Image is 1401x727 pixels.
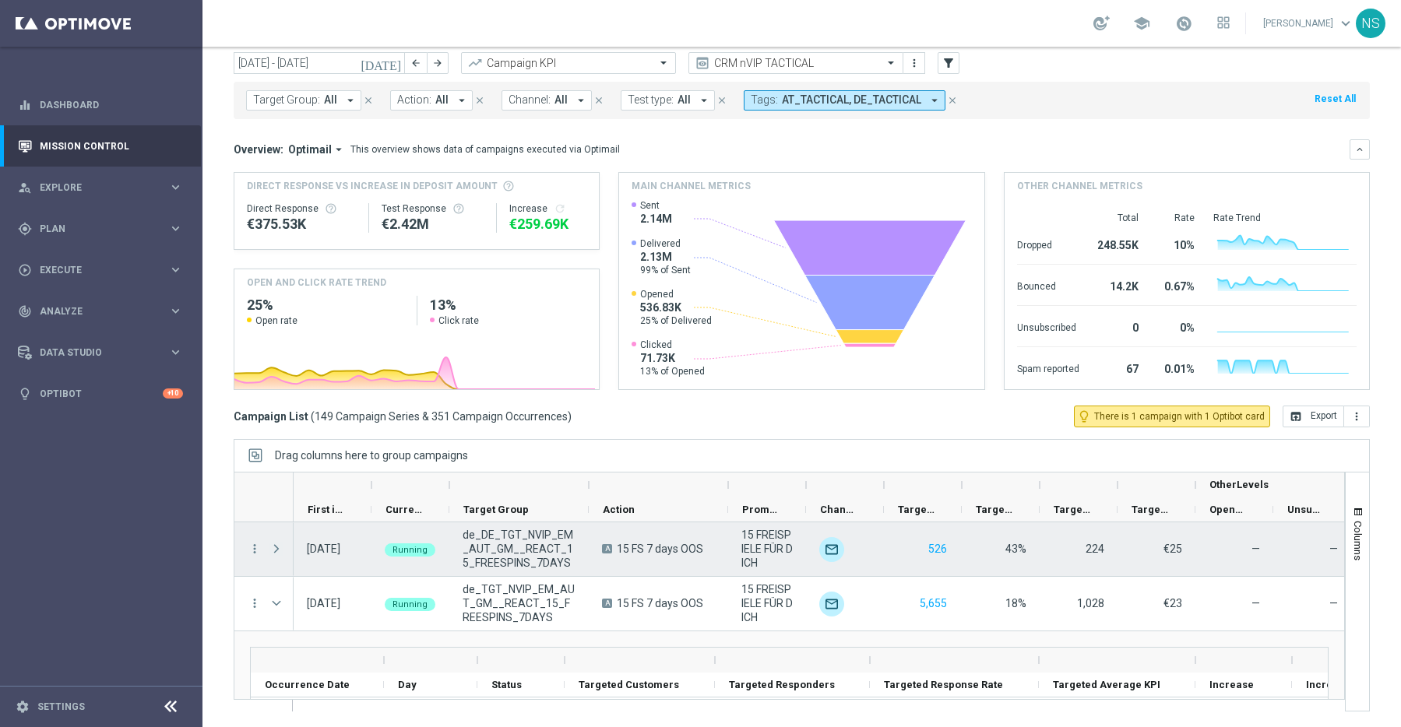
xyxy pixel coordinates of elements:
span: Clicked [640,339,705,351]
button: more_vert [906,54,922,72]
span: Targeted Response Rate [976,504,1013,515]
span: €25 [1163,543,1182,555]
div: 0 [1098,314,1139,339]
i: filter_alt [942,56,956,70]
span: 99% of Sent [640,264,691,276]
span: Target Group: [253,93,320,107]
div: Optibot [18,373,183,414]
i: person_search [18,181,32,195]
span: Channel [820,504,857,515]
span: Explore [40,183,168,192]
button: keyboard_arrow_down [1350,139,1370,160]
button: Test type: All arrow_drop_down [621,90,715,111]
button: Reset All [1313,90,1357,107]
span: Open rate [255,314,297,327]
i: more_vert [908,57,921,69]
div: Total [1098,212,1139,224]
span: — [1329,597,1338,609]
div: Execute [18,263,168,277]
button: gps_fixed Plan keyboard_arrow_right [17,223,184,235]
span: Targeted Response Rate [884,679,1003,690]
div: 67 [1098,355,1139,380]
div: Data Studio keyboard_arrow_right [17,346,184,359]
span: Direct Response VS Increase In Deposit Amount [247,179,498,193]
span: Opened [1209,504,1247,515]
img: Optimail [819,537,844,562]
i: keyboard_arrow_right [168,304,183,318]
ng-select: Campaign KPI [461,52,676,74]
button: Tags: AT_TACTICAL, DE_TACTICAL arrow_drop_down [744,90,945,111]
a: Dashboard [40,84,183,125]
i: arrow_forward [432,58,443,68]
div: 248.55K [1098,231,1139,256]
button: close [945,92,959,109]
div: 0.01% [1157,355,1195,380]
span: — [1251,597,1260,609]
a: Optibot [40,373,163,414]
i: keyboard_arrow_right [168,345,183,360]
button: lightbulb Optibot +10 [17,388,184,400]
button: close [592,92,606,109]
i: equalizer [18,98,32,112]
span: — [1329,543,1338,555]
button: arrow_forward [427,52,449,74]
multiple-options-button: Export to CSV [1283,409,1370,422]
button: Target Group: All arrow_drop_down [246,90,361,111]
span: Current Status [385,504,423,515]
button: arrow_back [405,52,427,74]
span: Promotions [742,504,780,515]
button: more_vert [248,596,262,610]
span: 15 FREISPIELE FÜR DICH [741,528,793,570]
div: €375,534 [247,215,356,234]
div: Direct Response [247,202,356,215]
button: [DATE] [358,52,405,76]
i: arrow_drop_down [697,93,711,107]
span: Action [603,504,635,515]
i: close [593,95,604,106]
button: Optimail arrow_drop_down [283,142,350,156]
div: Unsubscribed [1017,314,1079,339]
button: close [473,92,487,109]
button: track_changes Analyze keyboard_arrow_right [17,305,184,318]
i: close [947,95,958,106]
span: Test type: [628,93,674,107]
div: This overview shows data of campaigns executed via Optimail [350,142,620,156]
span: Target Group [463,504,529,515]
span: All [554,93,568,107]
span: 13% of Opened [640,365,705,378]
span: — [1251,543,1260,555]
span: 1,028 [1077,597,1104,609]
colored-tag: Running [385,596,435,611]
span: Targeted Average KPI [1053,679,1160,690]
div: Bounced [1017,272,1079,297]
input: Select date range [234,52,405,74]
button: close [715,92,729,109]
button: 5,655 [918,594,949,613]
h4: Other channel metrics [1017,179,1142,193]
span: All [435,93,449,107]
div: Spam reported [1017,355,1079,380]
span: Drag columns here to group campaigns [275,449,468,462]
span: All [678,93,691,107]
i: arrow_drop_down [332,142,346,156]
span: 18% [1005,597,1026,609]
h4: OPEN AND CLICK RATE TREND [247,276,386,290]
button: close [361,92,375,109]
div: Dashboard [18,84,183,125]
div: Rate Trend [1213,212,1357,224]
span: 2.14M [640,212,672,226]
div: Mission Control [18,125,183,167]
i: trending_up [467,55,483,71]
i: keyboard_arrow_down [1354,144,1365,155]
span: 536.83K [640,300,712,314]
span: keyboard_arrow_down [1337,15,1354,32]
span: Analyze [40,307,168,316]
h2: 13% [430,296,587,314]
i: lightbulb_outline [1077,409,1091,423]
div: Analyze [18,304,168,318]
span: Targeted Customers [579,679,679,690]
span: Occurrence Date [265,679,350,690]
span: Columns [1352,521,1364,560]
